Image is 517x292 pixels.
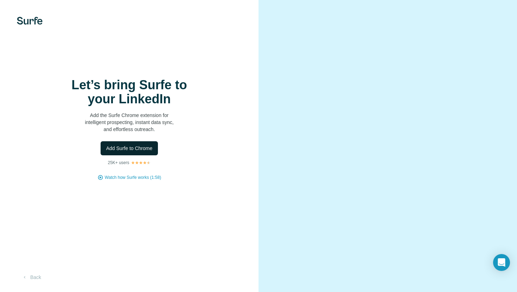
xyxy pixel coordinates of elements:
[17,17,43,25] img: Surfe's logo
[105,174,161,181] button: Watch how Surfe works (1:58)
[108,160,129,166] p: 25K+ users
[106,145,153,152] span: Add Surfe to Chrome
[59,112,200,133] p: Add the Surfe Chrome extension for intelligent prospecting, instant data sync, and effortless out...
[17,271,46,284] button: Back
[493,254,510,271] div: Open Intercom Messenger
[131,161,151,165] img: Rating Stars
[101,141,158,155] button: Add Surfe to Chrome
[59,78,200,106] h1: Let’s bring Surfe to your LinkedIn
